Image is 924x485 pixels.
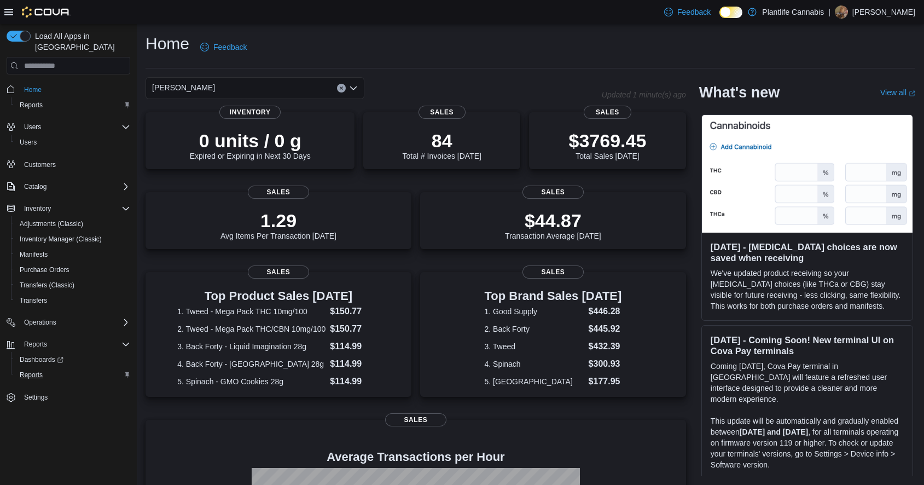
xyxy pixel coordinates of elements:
button: Catalog [20,180,51,193]
button: Reports [11,367,135,383]
span: Catalog [20,180,130,193]
span: Purchase Orders [15,263,130,276]
a: Feedback [660,1,715,23]
span: Transfers [15,294,130,307]
span: Users [15,136,130,149]
button: Reports [20,338,51,351]
h4: Average Transactions per Hour [154,451,677,464]
span: Sales [522,186,584,199]
button: Home [2,81,135,97]
p: Plantlife Cannabis [762,5,824,19]
dt: 4. Back Forty - [GEOGRAPHIC_DATA] 28g [177,359,326,369]
div: Total Sales [DATE] [569,130,647,160]
p: 1.29 [220,210,336,232]
dt: 5. [GEOGRAPHIC_DATA] [485,376,584,387]
span: Reports [24,340,47,349]
dd: $432.39 [589,340,622,353]
span: Adjustments (Classic) [15,217,130,230]
input: Dark Mode [719,7,742,18]
a: Users [15,136,41,149]
span: Inventory [219,106,281,119]
button: Inventory Manager (Classic) [11,232,135,247]
span: Dark Mode [719,18,720,19]
span: Operations [20,316,130,329]
span: Transfers (Classic) [15,279,130,292]
dt: 3. Back Forty - Liquid Imagination 28g [177,341,326,352]
a: Customers [20,158,60,171]
div: Avg Items Per Transaction [DATE] [220,210,336,240]
button: Users [20,120,45,134]
dd: $445.92 [589,322,622,336]
a: Adjustments (Classic) [15,217,88,230]
p: 0 units / 0 g [190,130,311,152]
button: Adjustments (Classic) [11,216,135,232]
button: Settings [2,389,135,405]
h3: Top Product Sales [DATE] [177,290,379,303]
p: We've updated product receiving so your [MEDICAL_DATA] choices (like THCa or CBG) stay visible fo... [711,268,904,311]
dd: $150.77 [330,305,379,318]
img: Cova [22,7,71,18]
p: This update will be automatically and gradually enabled between , for all terminals operating on ... [711,415,904,470]
span: Manifests [20,250,48,259]
a: Home [20,83,46,96]
p: $44.87 [505,210,601,232]
button: Users [2,119,135,135]
span: Settings [20,390,130,404]
a: Inventory Manager (Classic) [15,233,106,246]
button: Operations [2,315,135,330]
div: Mary Babiuk [835,5,848,19]
a: Transfers (Classic) [15,279,79,292]
a: Manifests [15,248,52,261]
button: Customers [2,157,135,172]
dd: $446.28 [589,305,622,318]
strong: [DATE] and [DATE] [740,428,808,436]
dd: $114.99 [330,375,379,388]
span: Sales [248,186,309,199]
h1: Home [146,33,189,55]
span: Feedback [213,42,247,53]
span: Reports [15,99,130,112]
span: Reports [20,101,43,109]
span: Reports [20,338,130,351]
a: Reports [15,99,47,112]
a: View allExternal link [880,88,915,97]
a: Purchase Orders [15,263,74,276]
dt: 3. Tweed [485,341,584,352]
h3: [DATE] - Coming Soon! New terminal UI on Cova Pay terminals [711,334,904,356]
a: Dashboards [15,353,68,366]
dd: $177.95 [589,375,622,388]
span: Inventory Manager (Classic) [20,235,102,244]
span: Load All Apps in [GEOGRAPHIC_DATA] [31,31,130,53]
span: Sales [248,265,309,279]
div: Total # Invoices [DATE] [402,130,481,160]
a: Dashboards [11,352,135,367]
dd: $150.77 [330,322,379,336]
p: [PERSON_NAME] [852,5,915,19]
span: Sales [419,106,466,119]
a: Reports [15,368,47,382]
dt: 5. Spinach - GMO Cookies 28g [177,376,326,387]
span: Home [20,82,130,96]
span: Settings [24,393,48,402]
span: Transfers [20,296,47,305]
span: Users [20,120,130,134]
button: Inventory [20,202,55,215]
span: Feedback [677,7,711,18]
dt: 1. Good Supply [485,306,584,317]
dt: 1. Tweed - Mega Pack THC 10mg/100 [177,306,326,317]
div: Transaction Average [DATE] [505,210,601,240]
dd: $114.99 [330,357,379,371]
p: Updated 1 minute(s) ago [602,90,686,99]
span: Dashboards [20,355,63,364]
p: $3769.45 [569,130,647,152]
p: | [828,5,830,19]
span: Customers [24,160,56,169]
span: Sales [385,413,446,426]
button: Users [11,135,135,150]
button: Manifests [11,247,135,262]
span: Reports [20,371,43,379]
span: Sales [584,106,631,119]
button: Open list of options [349,84,358,93]
span: Inventory [20,202,130,215]
a: Settings [20,391,52,404]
